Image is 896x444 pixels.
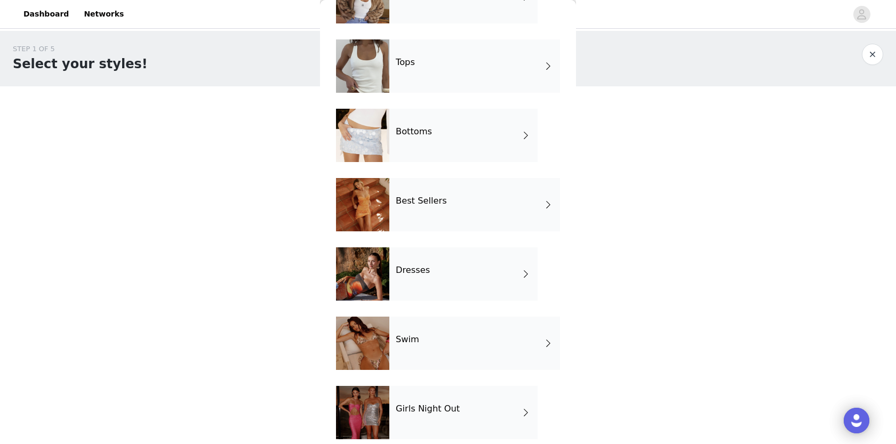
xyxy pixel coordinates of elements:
[844,408,869,433] div: Open Intercom Messenger
[857,6,867,23] div: avatar
[396,127,432,136] h4: Bottoms
[77,2,130,26] a: Networks
[17,2,75,26] a: Dashboard
[396,196,447,206] h4: Best Sellers
[13,54,148,74] h1: Select your styles!
[13,44,148,54] div: STEP 1 OF 5
[396,265,430,275] h4: Dresses
[396,58,415,67] h4: Tops
[396,335,419,344] h4: Swim
[396,404,460,414] h4: Girls Night Out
